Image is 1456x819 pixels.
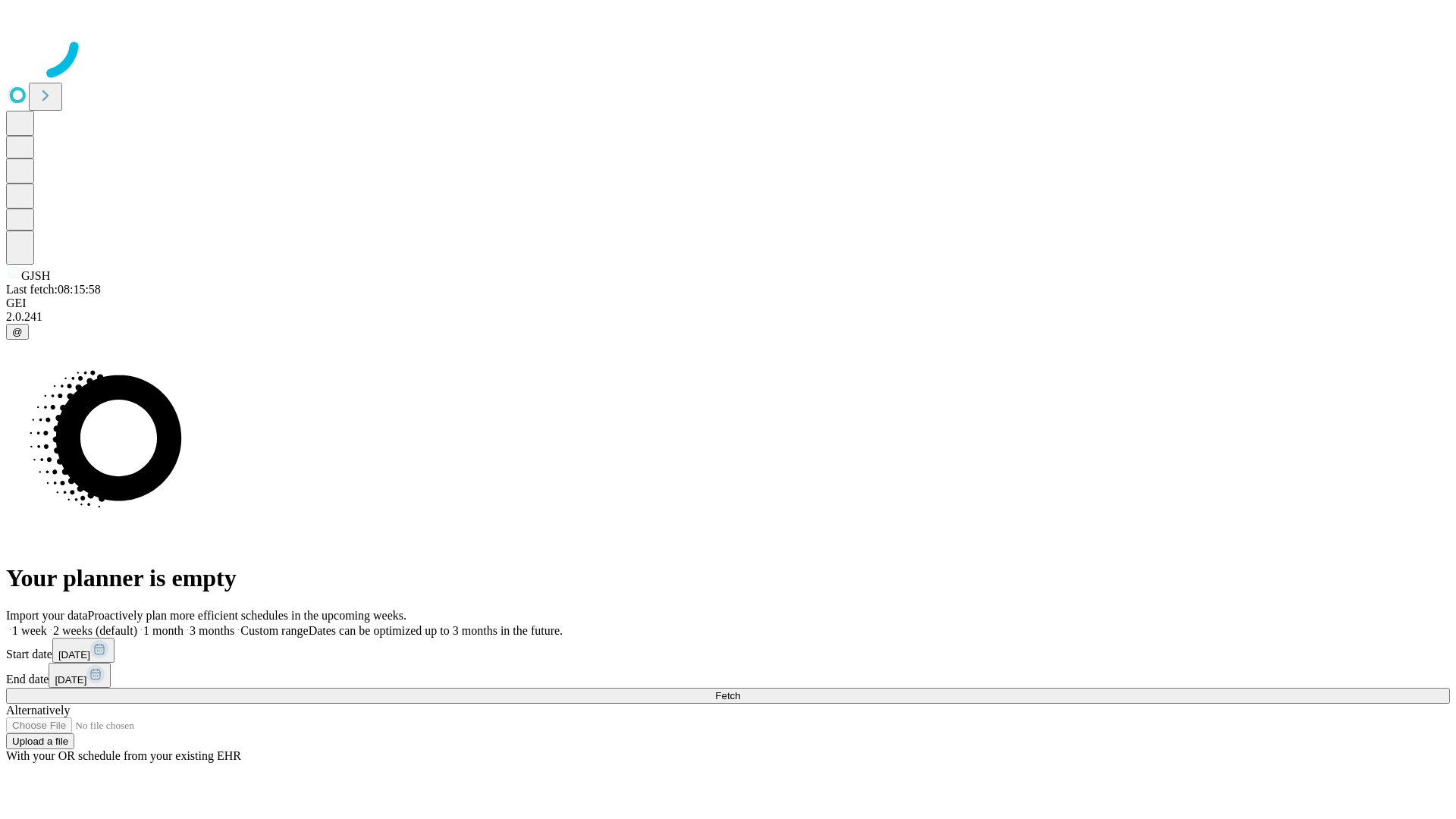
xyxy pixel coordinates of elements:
[53,624,137,637] span: 2 weeks (default)
[143,624,184,637] span: 1 month
[6,749,241,762] span: With your OR schedule from your existing EHR
[6,283,101,296] span: Last fetch: 08:15:58
[6,310,1450,324] div: 2.0.241
[240,624,308,637] span: Custom range
[12,624,47,637] span: 1 week
[6,663,1450,688] div: End date
[58,649,90,661] span: [DATE]
[6,324,29,340] button: @
[55,674,86,686] span: [DATE]
[88,609,406,622] span: Proactively plan more efficient schedules in the upcoming weeks.
[6,704,70,717] span: Alternatively
[309,624,563,637] span: Dates can be optimized up to 3 months in the future.
[21,269,50,282] span: GJSH
[190,624,234,637] span: 3 months
[6,733,74,749] button: Upload a file
[6,297,1450,310] div: GEI
[6,638,1450,663] div: Start date
[715,690,740,701] span: Fetch
[49,663,111,688] button: [DATE]
[12,326,23,337] span: @
[6,564,1450,592] h1: Your planner is empty
[52,638,115,663] button: [DATE]
[6,688,1450,704] button: Fetch
[6,609,88,622] span: Import your data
